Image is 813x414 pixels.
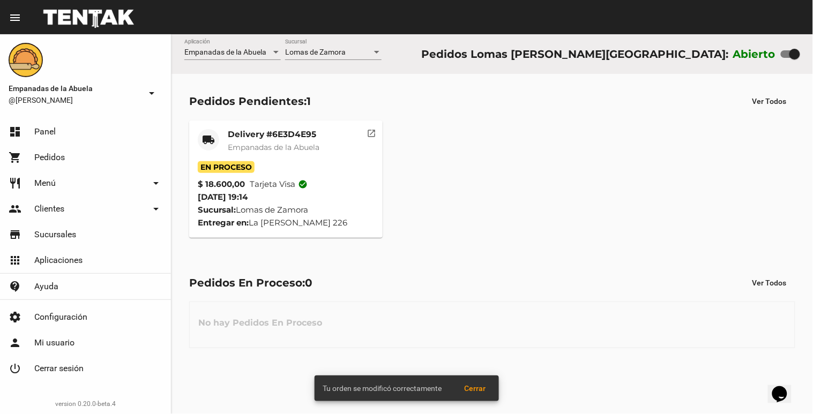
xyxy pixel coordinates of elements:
span: Empanadas de la Abuela [184,48,266,56]
span: 0 [305,276,312,289]
mat-icon: contact_support [9,280,21,293]
label: Abierto [733,46,776,63]
strong: $ 18.600,00 [198,178,245,191]
mat-icon: shopping_cart [9,151,21,164]
h3: No hay Pedidos En Proceso [190,307,331,339]
span: Empanadas de la Abuela [9,82,141,95]
mat-icon: arrow_drop_down [150,202,162,215]
strong: Sucursal: [198,205,236,215]
mat-icon: apps [9,254,21,267]
mat-icon: settings [9,311,21,323]
mat-icon: restaurant [9,177,21,190]
span: Tarjeta visa [250,178,308,191]
mat-icon: menu [9,11,21,24]
span: Ver Todos [752,278,787,287]
mat-icon: local_shipping [202,133,215,146]
span: [DATE] 19:14 [198,192,248,202]
span: @[PERSON_NAME] [9,95,141,106]
div: Lomas de Zamora [198,204,374,216]
mat-icon: people [9,202,21,215]
mat-icon: check_circle [299,179,308,189]
span: En Proceso [198,161,255,173]
mat-icon: power_settings_new [9,362,21,375]
div: Pedidos Lomas [PERSON_NAME][GEOGRAPHIC_DATA]: [421,46,728,63]
span: Panel [34,126,56,137]
span: Pedidos [34,152,65,163]
button: Ver Todos [744,273,795,292]
mat-icon: person [9,336,21,349]
iframe: chat widget [768,371,802,403]
button: Ver Todos [744,92,795,111]
span: Ver Todos [752,97,787,106]
span: Tu orden se modificó correctamente [323,383,442,394]
span: Mi usuario [34,337,74,348]
span: 1 [307,95,311,108]
span: Clientes [34,204,64,214]
strong: Entregar en: [198,217,249,228]
div: Pedidos En Proceso: [189,274,312,291]
img: f0136945-ed32-4f7c-91e3-a375bc4bb2c5.png [9,43,43,77]
div: Pedidos Pendientes: [189,93,311,110]
span: Cerrar sesión [34,363,84,374]
mat-icon: store [9,228,21,241]
span: Ayuda [34,281,58,292]
span: Lomas de Zamora [285,48,346,56]
mat-icon: open_in_new [367,127,377,137]
span: Sucursales [34,229,76,240]
mat-icon: arrow_drop_down [150,177,162,190]
span: Empanadas de la Abuela [228,142,319,152]
span: Configuración [34,312,87,322]
div: La [PERSON_NAME] 226 [198,216,374,229]
button: Cerrar [456,379,495,398]
mat-icon: arrow_drop_down [145,87,158,100]
mat-card-title: Delivery #6E3D4E95 [228,129,319,140]
span: Aplicaciones [34,255,83,266]
span: Menú [34,178,56,189]
div: version 0.20.0-beta.4 [9,398,162,409]
span: Cerrar [465,384,486,393]
mat-icon: dashboard [9,125,21,138]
